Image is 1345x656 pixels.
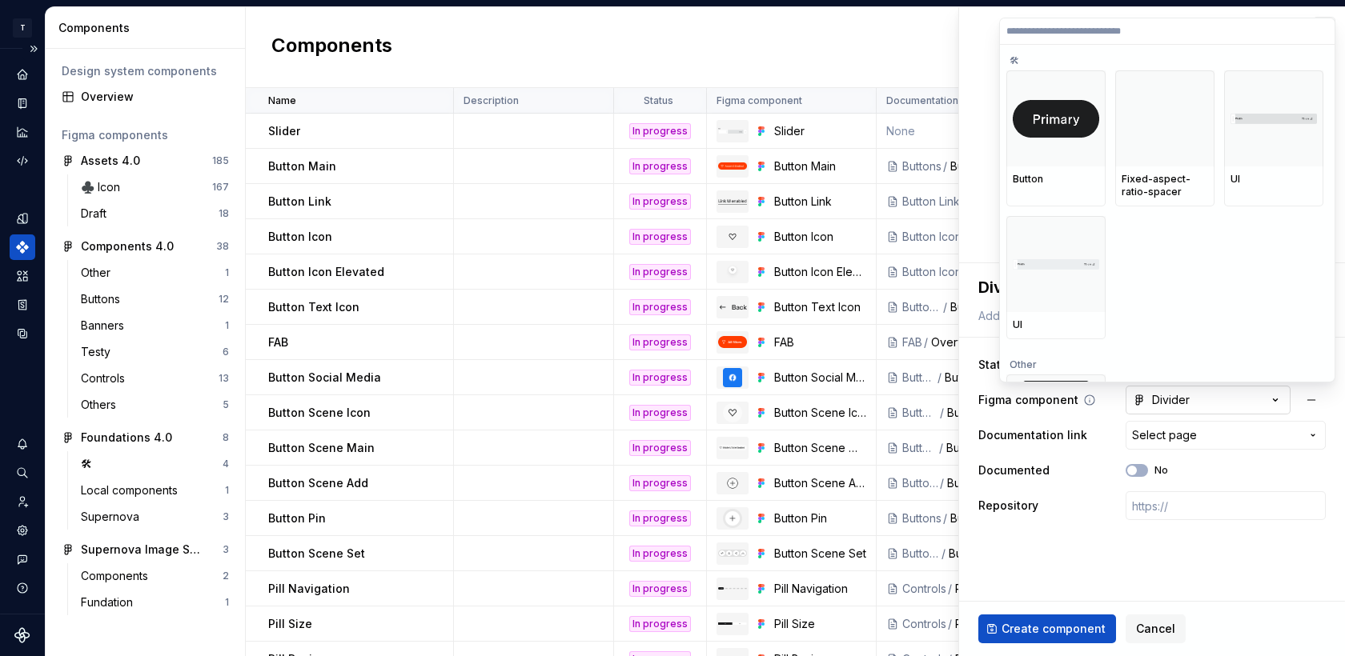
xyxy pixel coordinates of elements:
div: UI [1231,173,1317,186]
div: Fixed-aspect-ratio-spacer [1122,173,1208,198]
div: 🛠 [1006,45,1323,70]
div: Other [1006,349,1323,374]
div: UI [1013,318,1099,331]
div: Button [1013,173,1099,186]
